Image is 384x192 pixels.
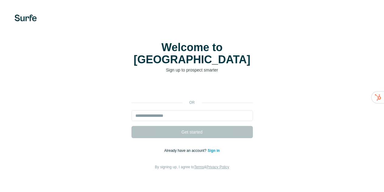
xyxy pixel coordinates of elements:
[182,100,202,105] p: or
[15,15,37,21] img: Surfe's logo
[164,148,208,153] span: Already have an account?
[155,165,229,169] span: By signing up, I agree to &
[206,165,229,169] a: Privacy Policy
[131,41,253,66] h1: Welcome to [GEOGRAPHIC_DATA]
[131,67,253,73] p: Sign up to prospect smarter
[128,82,256,96] iframe: Schaltfläche „Über Google anmelden“
[194,165,204,169] a: Terms
[208,148,220,153] a: Sign in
